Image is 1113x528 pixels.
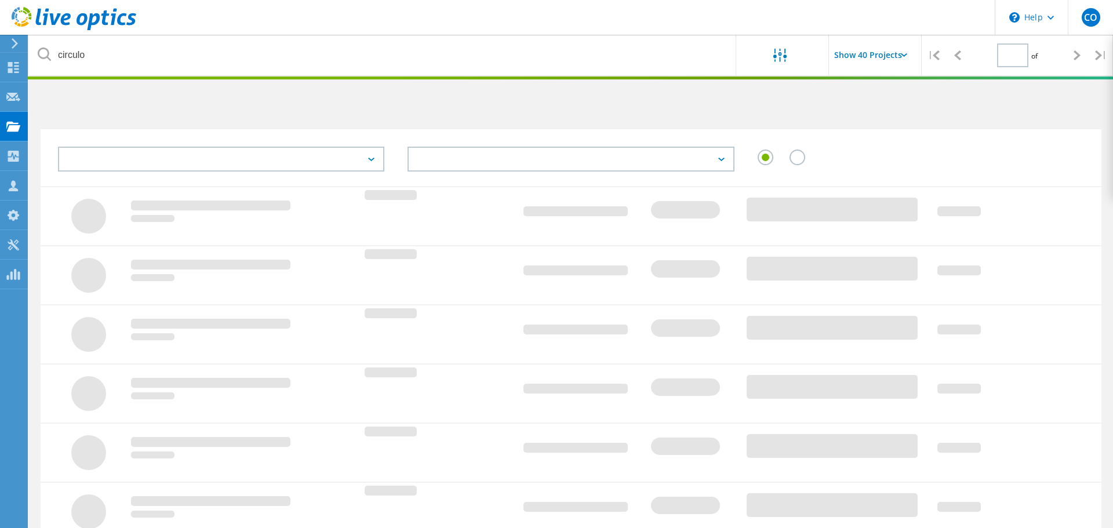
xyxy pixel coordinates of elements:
[29,35,737,75] input: undefined
[1009,12,1020,23] svg: \n
[12,24,136,32] a: Live Optics Dashboard
[1089,35,1113,76] div: |
[1084,13,1097,22] span: CO
[1031,51,1038,61] span: of
[922,35,945,76] div: |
